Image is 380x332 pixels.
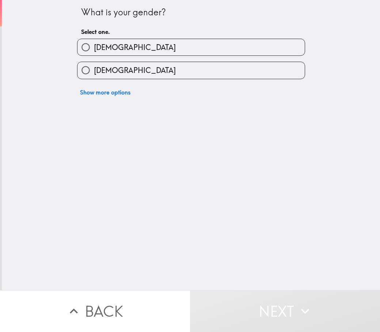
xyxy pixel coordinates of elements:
[190,290,380,332] button: Next
[94,65,176,76] span: [DEMOGRAPHIC_DATA]
[77,85,133,100] button: Show more options
[81,6,301,19] div: What is your gender?
[81,28,301,36] h6: Select one.
[77,62,305,78] button: [DEMOGRAPHIC_DATA]
[77,39,305,55] button: [DEMOGRAPHIC_DATA]
[94,42,176,53] span: [DEMOGRAPHIC_DATA]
